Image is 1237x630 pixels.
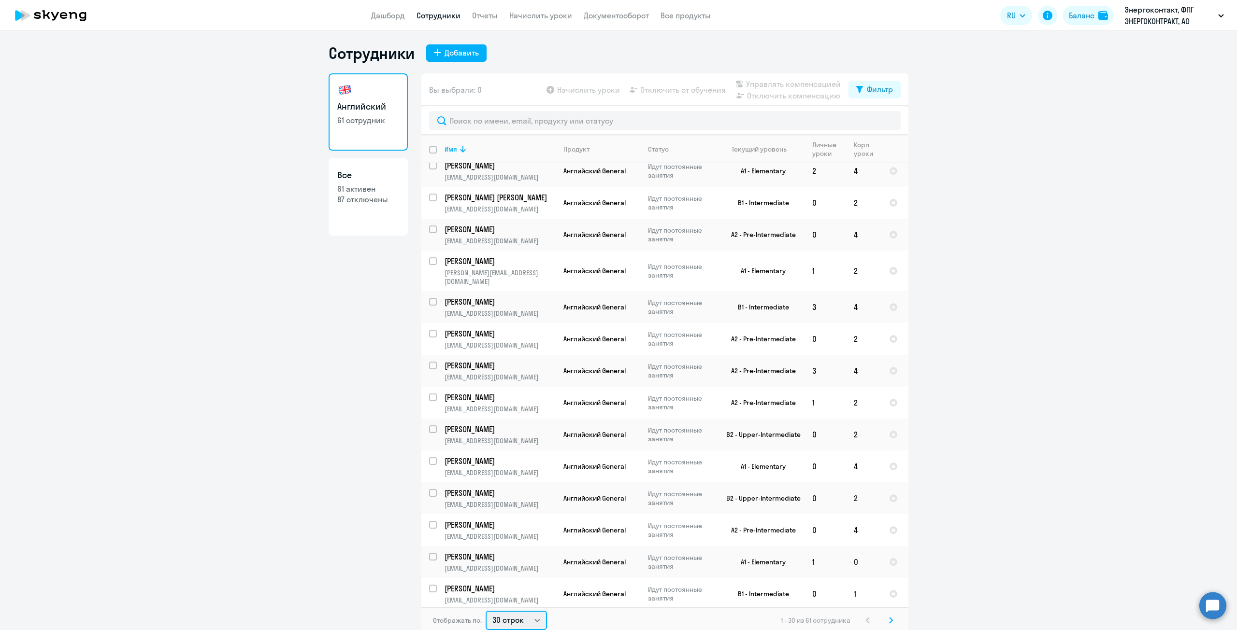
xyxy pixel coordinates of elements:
td: 0 [846,546,881,578]
span: RU [1007,10,1016,21]
span: Английский General [563,430,626,439]
p: [PERSON_NAME][EMAIL_ADDRESS][DOMAIN_NAME] [445,268,555,286]
td: 2 [846,187,881,219]
div: Статус [648,145,714,154]
p: Энергоконтакт, ФПГ ЭНЕРГОКОНТРАКТ, АО [1124,4,1214,27]
td: 2 [846,482,881,514]
div: Текущий уровень [722,145,804,154]
div: Корп. уроки [854,140,881,158]
td: 4 [846,219,881,251]
td: A1 - Elementary [715,251,805,291]
div: Личные уроки [812,140,846,158]
p: Идут постоянные занятия [648,521,714,539]
p: Идут постоянные занятия [648,458,714,475]
p: [PERSON_NAME] [445,488,554,498]
td: A2 - Pre-Intermediate [715,387,805,419]
td: 1 [805,387,846,419]
a: Английский61 сотрудник [329,73,408,151]
span: Английский General [563,558,626,566]
a: [PERSON_NAME] [445,424,555,434]
div: Фильтр [867,84,893,95]
td: A2 - Pre-Intermediate [715,355,805,387]
p: [PERSON_NAME] [445,224,554,235]
img: english [337,82,353,98]
td: 0 [805,219,846,251]
a: [PERSON_NAME] [445,360,555,371]
a: [PERSON_NAME] [445,296,555,307]
a: Начислить уроки [509,11,572,20]
p: Идут постоянные занятия [648,426,714,443]
p: [PERSON_NAME] [PERSON_NAME] [445,192,554,203]
div: Продукт [563,145,640,154]
a: Отчеты [472,11,498,20]
p: [EMAIL_ADDRESS][DOMAIN_NAME] [445,405,555,413]
span: Вы выбрали: 0 [429,84,482,96]
a: [PERSON_NAME] [445,256,555,266]
p: Идут постоянные занятия [648,298,714,316]
a: Сотрудники [417,11,460,20]
td: 4 [846,155,881,187]
td: 2 [846,251,881,291]
p: [EMAIL_ADDRESS][DOMAIN_NAME] [445,309,555,318]
div: Имя [445,145,555,154]
p: [PERSON_NAME] [445,160,554,171]
td: 0 [805,514,846,546]
p: [EMAIL_ADDRESS][DOMAIN_NAME] [445,373,555,381]
p: 87 отключены [337,194,399,205]
p: [EMAIL_ADDRESS][DOMAIN_NAME] [445,500,555,509]
p: [PERSON_NAME] [445,328,554,339]
div: Статус [648,145,669,154]
button: Фильтр [849,81,901,98]
p: [EMAIL_ADDRESS][DOMAIN_NAME] [445,532,555,541]
p: [PERSON_NAME] [445,519,554,530]
td: B1 - Intermediate [715,291,805,323]
span: Английский General [563,167,626,175]
p: [PERSON_NAME] [445,296,554,307]
div: Баланс [1069,10,1094,21]
p: Идут постоянные занятия [648,262,714,280]
p: [EMAIL_ADDRESS][DOMAIN_NAME] [445,237,555,245]
p: Идут постоянные занятия [648,330,714,348]
td: 0 [805,323,846,355]
td: A2 - Pre-Intermediate [715,323,805,355]
p: [PERSON_NAME] [445,424,554,434]
p: [EMAIL_ADDRESS][DOMAIN_NAME] [445,173,555,182]
p: [PERSON_NAME] [445,551,554,562]
button: Балансbalance [1063,6,1114,25]
p: [PERSON_NAME] [445,583,554,594]
span: Английский General [563,494,626,503]
span: Английский General [563,303,626,311]
h1: Сотрудники [329,43,415,63]
td: 0 [805,187,846,219]
div: Корп. уроки [854,140,875,158]
p: [PERSON_NAME] [445,392,554,403]
p: Идут постоянные занятия [648,553,714,571]
p: Идут постоянные занятия [648,162,714,180]
td: 1 [805,546,846,578]
button: Энергоконтакт, ФПГ ЭНЕРГОКОНТРАКТ, АО [1120,4,1229,27]
a: [PERSON_NAME] [445,392,555,403]
p: 61 сотрудник [337,115,399,126]
td: 3 [805,291,846,323]
td: 0 [805,482,846,514]
p: [EMAIL_ADDRESS][DOMAIN_NAME] [445,341,555,350]
td: 2 [846,387,881,419]
a: Документооборот [584,11,649,20]
span: Английский General [563,526,626,534]
span: Английский General [563,335,626,343]
p: Идут постоянные занятия [648,394,714,411]
div: Личные уроки [812,140,839,158]
td: 0 [805,419,846,450]
a: [PERSON_NAME] [445,328,555,339]
p: Идут постоянные занятия [648,194,714,211]
p: [EMAIL_ADDRESS][DOMAIN_NAME] [445,205,555,213]
td: 1 [805,251,846,291]
p: [PERSON_NAME] [445,360,554,371]
td: 3 [805,355,846,387]
td: 1 [846,578,881,610]
td: A1 - Elementary [715,155,805,187]
td: 2 [805,155,846,187]
td: A2 - Pre-Intermediate [715,514,805,546]
a: [PERSON_NAME] [445,551,555,562]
